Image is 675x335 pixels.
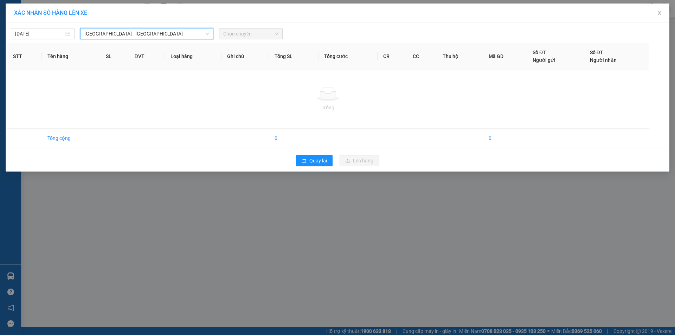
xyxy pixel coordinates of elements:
td: 0 [269,129,319,148]
th: Thu hộ [437,43,483,70]
span: Quay lại [309,157,327,165]
th: Tổng cước [319,43,378,70]
th: CR [378,43,407,70]
th: Mã GD [483,43,527,70]
input: 14/09/2025 [15,30,64,38]
button: uploadLên hàng [340,155,379,166]
span: Số ĐT [533,50,546,55]
td: Tổng cộng [42,129,100,148]
th: STT [7,43,42,70]
button: rollbackQuay lại [296,155,333,166]
th: Loại hàng [165,43,221,70]
th: ĐVT [129,43,165,70]
th: Tên hàng [42,43,100,70]
td: 0 [483,129,527,148]
span: Số ĐT [590,50,603,55]
button: Close [650,4,669,23]
th: SL [100,43,129,70]
th: Tổng SL [269,43,319,70]
th: Ghi chú [221,43,269,70]
span: rollback [302,158,307,164]
span: Chọn chuyến [223,28,278,39]
span: close [657,10,662,16]
div: Trống [13,104,643,111]
span: Người gửi [533,57,555,63]
span: Người nhận [590,57,617,63]
span: Sài Gòn - Đắk Lắk [84,28,209,39]
span: down [205,32,210,36]
span: XÁC NHẬN SỐ HÀNG LÊN XE [14,9,87,16]
th: CC [407,43,437,70]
